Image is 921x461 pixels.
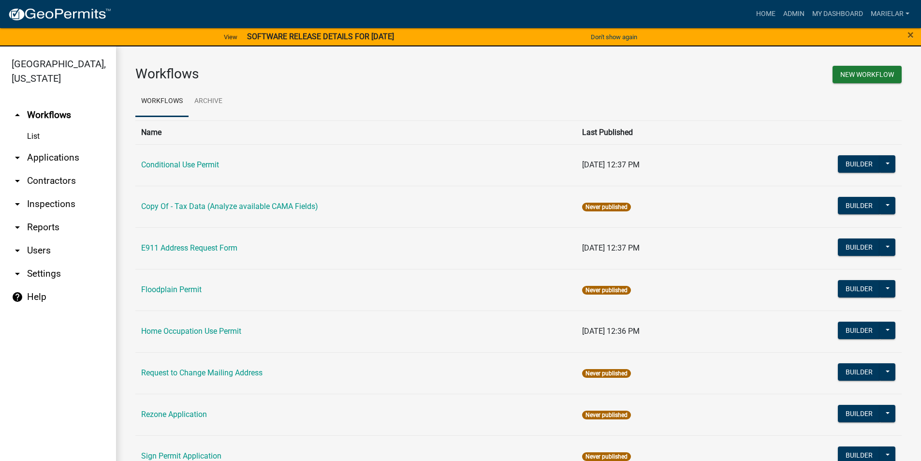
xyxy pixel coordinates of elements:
[867,5,913,23] a: marielar
[838,363,880,381] button: Builder
[838,322,880,339] button: Builder
[12,268,23,280] i: arrow_drop_down
[587,29,641,45] button: Don't show again
[141,368,263,377] a: Request to Change Mailing Address
[141,451,221,461] a: Sign Permit Application
[141,202,318,211] a: Copy Of - Tax Data (Analyze available CAMA Fields)
[582,203,631,211] span: Never published
[12,291,23,303] i: help
[582,160,640,169] span: [DATE] 12:37 PM
[12,175,23,187] i: arrow_drop_down
[135,66,512,82] h3: Workflows
[582,286,631,295] span: Never published
[779,5,808,23] a: Admin
[141,285,202,294] a: Floodplain Permit
[576,120,738,144] th: Last Published
[141,410,207,419] a: Rezone Application
[838,155,880,173] button: Builder
[12,152,23,164] i: arrow_drop_down
[907,29,914,41] button: Close
[141,160,219,169] a: Conditional Use Permit
[135,120,576,144] th: Name
[12,198,23,210] i: arrow_drop_down
[838,280,880,297] button: Builder
[141,327,241,336] a: Home Occupation Use Permit
[907,28,914,42] span: ×
[838,405,880,422] button: Builder
[582,243,640,253] span: [DATE] 12:37 PM
[808,5,867,23] a: My Dashboard
[833,66,902,83] button: New Workflow
[838,238,880,256] button: Builder
[582,369,631,378] span: Never published
[12,109,23,121] i: arrow_drop_up
[247,32,394,41] strong: SOFTWARE RELEASE DETAILS FOR [DATE]
[220,29,241,45] a: View
[135,86,189,117] a: Workflows
[582,452,631,461] span: Never published
[752,5,779,23] a: Home
[141,243,237,253] a: E911 Address Request Form
[838,197,880,214] button: Builder
[582,411,631,419] span: Never published
[12,222,23,233] i: arrow_drop_down
[12,245,23,256] i: arrow_drop_down
[189,86,228,117] a: Archive
[582,327,640,336] span: [DATE] 12:36 PM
